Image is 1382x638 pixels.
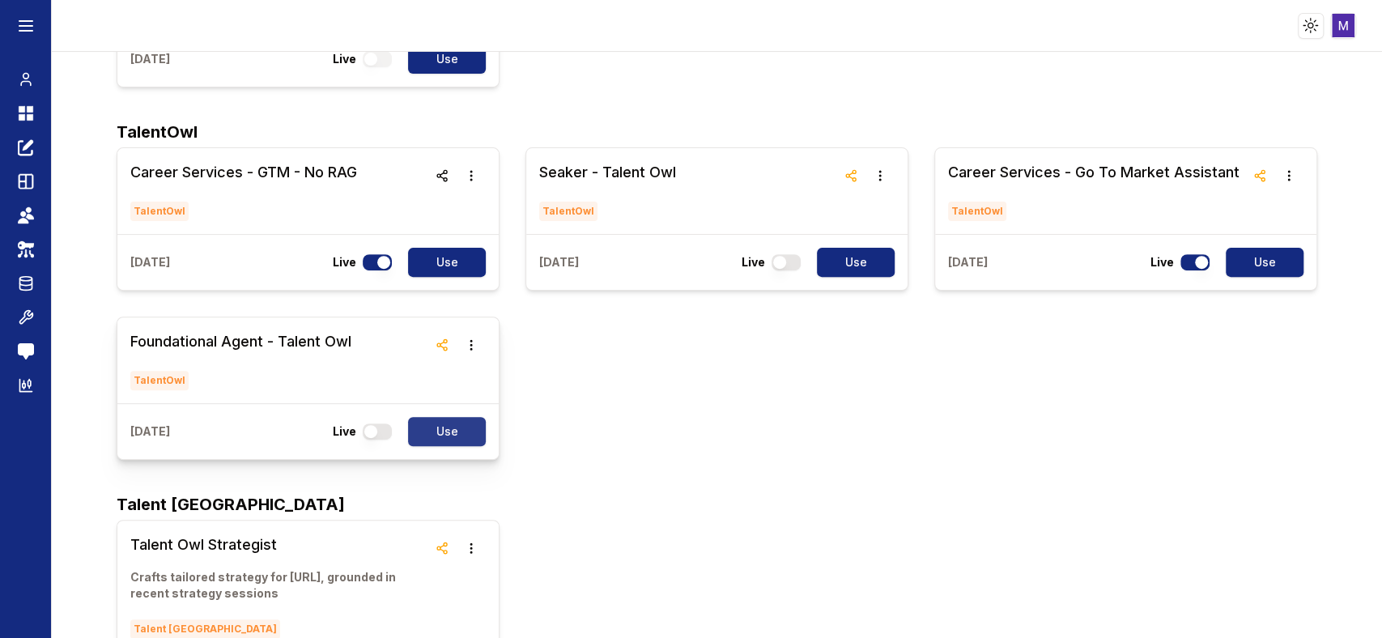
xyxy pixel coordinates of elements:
[539,254,579,270] p: [DATE]
[333,423,356,440] p: Live
[398,417,486,446] a: Use
[1226,248,1303,277] button: Use
[130,423,170,440] p: [DATE]
[130,371,189,390] span: TalentOwl
[130,161,357,184] h3: Career Services - GTM - No RAG
[539,202,597,221] span: TalentOwl
[948,161,1240,221] a: Career Services - Go To Market AssistantTalentOwl
[333,254,356,270] p: Live
[130,569,427,602] p: Crafts tailored strategy for [URL], grounded in recent strategy sessions
[130,534,427,556] h3: Talent Owl Strategist
[398,45,486,74] a: Use
[408,248,486,277] button: Use
[130,330,351,353] h3: Foundational Agent - Talent Owl
[1150,254,1174,270] p: Live
[1332,14,1355,37] img: ACg8ocI3K3aSuzFEhhGVEpmOL6RR35L8WCnUE51r3YfROrWe52VSEg=s96-c
[130,161,357,221] a: Career Services - GTM - No RAGTalentOwl
[817,248,895,277] button: Use
[948,202,1006,221] span: TalentOwl
[539,161,676,221] a: Seaker - Talent OwlTalentOwl
[1216,248,1303,277] a: Use
[742,254,765,270] p: Live
[333,51,356,67] p: Live
[408,417,486,446] button: Use
[18,343,34,359] img: feedback
[948,254,988,270] p: [DATE]
[130,51,170,67] p: [DATE]
[539,161,676,184] h3: Seaker - Talent Owl
[130,254,170,270] p: [DATE]
[408,45,486,74] button: Use
[130,202,189,221] span: TalentOwl
[130,330,351,390] a: Foundational Agent - Talent OwlTalentOwl
[807,248,895,277] a: Use
[948,161,1240,184] h3: Career Services - Go To Market Assistant
[398,248,486,277] a: Use
[117,492,1317,517] h2: Talent [GEOGRAPHIC_DATA]
[117,120,1317,144] h2: TalentOwl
